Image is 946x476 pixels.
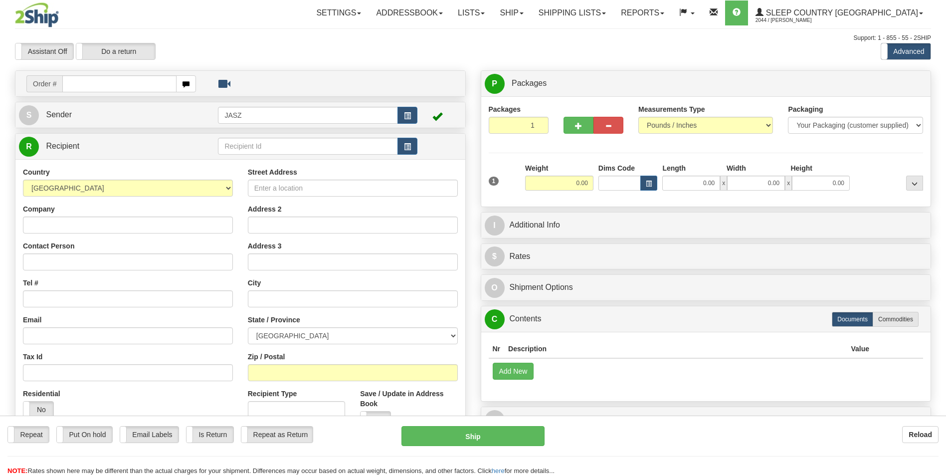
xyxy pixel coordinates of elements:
[881,43,931,59] label: Advanced
[23,315,41,325] label: Email
[923,187,945,289] iframe: chat widget
[785,176,792,191] span: x
[46,142,79,150] span: Recipient
[15,43,73,59] label: Assistant Off
[485,246,928,267] a: $Rates
[489,104,521,114] label: Packages
[638,104,705,114] label: Measurements Type
[248,180,458,197] input: Enter a location
[720,176,727,191] span: x
[504,340,847,358] th: Description
[756,15,830,25] span: 2044 / [PERSON_NAME]
[23,167,50,177] label: Country
[763,8,918,17] span: Sleep Country [GEOGRAPHIC_DATA]
[19,136,196,157] a: R Recipient
[727,163,746,173] label: Width
[187,427,233,443] label: Is Return
[492,467,505,475] a: here
[485,277,928,298] a: OShipment Options
[485,410,505,430] span: R
[23,402,53,418] label: No
[19,105,39,125] span: S
[489,177,499,186] span: 1
[909,431,932,439] b: Reload
[248,167,297,177] label: Street Address
[8,427,49,443] label: Repeat
[489,340,505,358] th: Nr
[76,43,155,59] label: Do a return
[531,0,613,25] a: Shipping lists
[15,2,59,27] img: logo2044.jpg
[7,467,27,475] span: NOTE:
[492,0,531,25] a: Ship
[23,204,55,214] label: Company
[401,426,544,446] button: Ship
[218,107,397,124] input: Sender Id
[748,0,931,25] a: Sleep Country [GEOGRAPHIC_DATA] 2044 / [PERSON_NAME]
[248,204,282,214] label: Address 2
[248,278,261,288] label: City
[847,340,873,358] th: Value
[485,410,928,430] a: RReturn Shipment
[19,137,39,157] span: R
[485,309,928,329] a: CContents
[26,75,62,92] span: Order #
[485,216,505,236] span: I
[512,79,547,87] span: Packages
[57,427,112,443] label: Put On hold
[485,73,928,94] a: P Packages
[120,427,179,443] label: Email Labels
[248,389,297,399] label: Recipient Type
[23,389,60,399] label: Residential
[873,312,919,327] label: Commodities
[902,426,939,443] button: Reload
[525,163,548,173] label: Weight
[485,215,928,236] a: IAdditional Info
[493,363,534,380] button: Add New
[598,163,635,173] label: Dims Code
[248,241,282,251] label: Address 3
[23,352,42,362] label: Tax Id
[23,278,38,288] label: Tel #
[15,34,931,42] div: Support: 1 - 855 - 55 - 2SHIP
[485,278,505,298] span: O
[23,241,74,251] label: Contact Person
[360,389,457,409] label: Save / Update in Address Book
[485,246,505,266] span: $
[485,309,505,329] span: C
[19,105,218,125] a: S Sender
[248,315,300,325] label: State / Province
[450,0,492,25] a: Lists
[485,74,505,94] span: P
[788,104,823,114] label: Packaging
[218,138,397,155] input: Recipient Id
[241,427,313,443] label: Repeat as Return
[248,352,285,362] label: Zip / Postal
[790,163,812,173] label: Height
[662,163,686,173] label: Length
[309,0,369,25] a: Settings
[832,312,873,327] label: Documents
[906,176,923,191] div: ...
[369,0,450,25] a: Addressbook
[613,0,672,25] a: Reports
[46,110,72,119] span: Sender
[361,412,390,428] label: No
